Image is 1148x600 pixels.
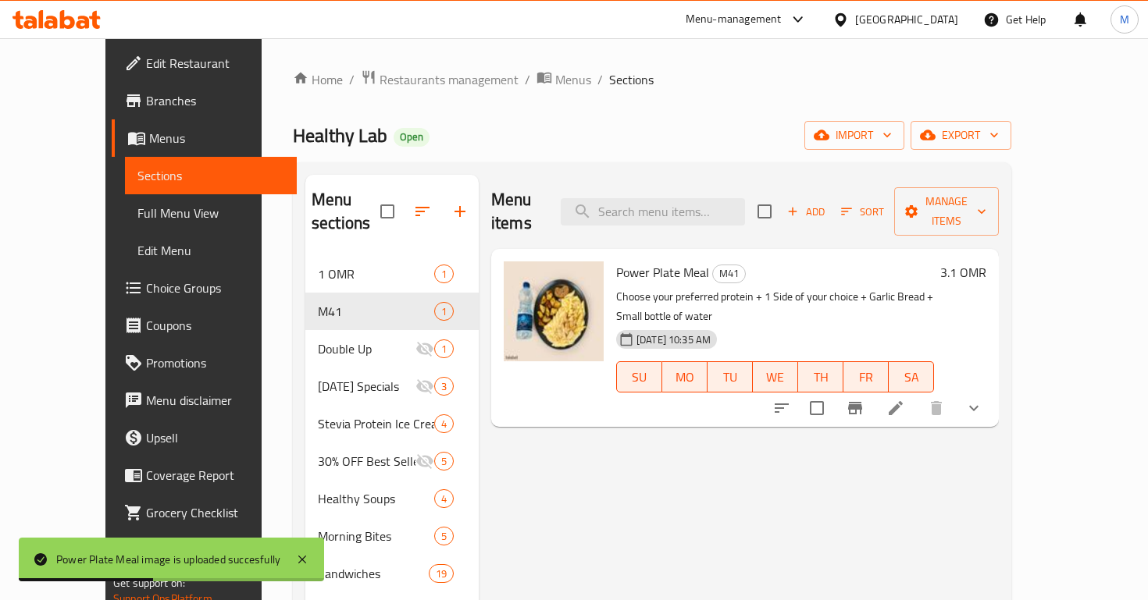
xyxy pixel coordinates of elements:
[537,69,591,90] a: Menus
[112,44,297,82] a: Edit Restaurant
[504,261,604,361] img: Power Plate Meal
[318,414,434,433] div: Stevia Protein Ice Creams
[415,452,434,470] svg: Inactive section
[318,339,415,358] div: Double Up
[435,454,453,469] span: 5
[380,70,519,89] span: Restaurants management
[918,389,955,427] button: delete
[616,261,709,284] span: Power Plate Meal
[886,399,905,417] a: Edit menu item
[125,232,297,269] a: Edit Menu
[434,377,454,396] div: items
[686,10,782,29] div: Menu-management
[434,414,454,433] div: items
[435,529,453,544] span: 5
[435,304,453,319] span: 1
[149,129,284,147] span: Menus
[841,203,884,221] span: Sort
[714,366,747,389] span: TU
[318,564,429,583] span: Sandwiches
[923,126,999,145] span: export
[415,377,434,396] svg: Inactive section
[804,121,904,150] button: import
[850,366,882,389] span: FR
[964,399,983,417] svg: Show Choices
[394,130,430,144] span: Open
[318,527,434,545] span: Morning Bites
[623,366,656,389] span: SU
[305,517,479,555] div: Morning Bites5
[349,70,355,89] li: /
[305,255,479,293] div: 1 OMR1
[895,366,928,389] span: SA
[318,264,434,283] span: 1 OMR
[1120,11,1129,28] span: M
[435,379,453,394] span: 3
[112,269,297,307] a: Choice Groups
[708,361,753,392] button: TU
[430,566,453,581] span: 19
[441,193,479,230] button: Add section
[361,69,519,90] a: Restaurants management
[293,70,343,89] a: Home
[112,382,297,419] a: Menu disclaimer
[305,442,479,480] div: 30% OFF Best Sellers5
[785,203,827,221] span: Add
[630,332,717,347] span: [DATE] 10:35 AM
[491,188,542,235] h2: Menu items
[940,261,986,283] h6: 3.1 OMR
[112,307,297,344] a: Coupons
[804,366,837,389] span: TH
[955,389,993,427] button: show more
[798,361,843,392] button: TH
[318,452,415,470] span: 30% OFF Best Sellers
[434,489,454,508] div: items
[318,302,434,321] div: M41
[855,11,958,28] div: [GEOGRAPHIC_DATA]
[146,54,284,73] span: Edit Restaurant
[137,241,284,260] span: Edit Menu
[525,70,530,89] li: /
[759,366,792,389] span: WE
[609,70,654,89] span: Sections
[305,555,479,592] div: Sandwiches19
[435,267,453,282] span: 1
[561,198,745,225] input: search
[146,91,284,110] span: Branches
[112,82,297,119] a: Branches
[146,353,284,372] span: Promotions
[305,330,479,367] div: Double Up1
[429,564,454,583] div: items
[113,573,185,593] span: Get support on:
[293,118,387,153] span: Healthy Lab
[112,119,297,157] a: Menus
[434,264,454,283] div: items
[907,192,986,231] span: Manage items
[837,200,888,224] button: Sort
[305,367,479,405] div: [DATE] Specials3
[616,361,662,392] button: SU
[662,361,708,392] button: MO
[112,344,297,382] a: Promotions
[404,193,441,230] span: Sort sections
[555,70,591,89] span: Menus
[125,157,297,194] a: Sections
[415,339,434,358] svg: Inactive section
[434,339,454,358] div: items
[781,200,831,224] button: Add
[137,204,284,222] span: Full Menu View
[146,466,284,485] span: Coverage Report
[146,428,284,447] span: Upsell
[753,361,798,392] button: WE
[112,494,297,531] a: Grocery Checklist
[146,391,284,410] span: Menu disclaimer
[112,456,297,494] a: Coverage Report
[800,392,833,424] span: Select to update
[668,366,701,389] span: MO
[146,279,284,297] span: Choice Groups
[748,195,781,228] span: Select section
